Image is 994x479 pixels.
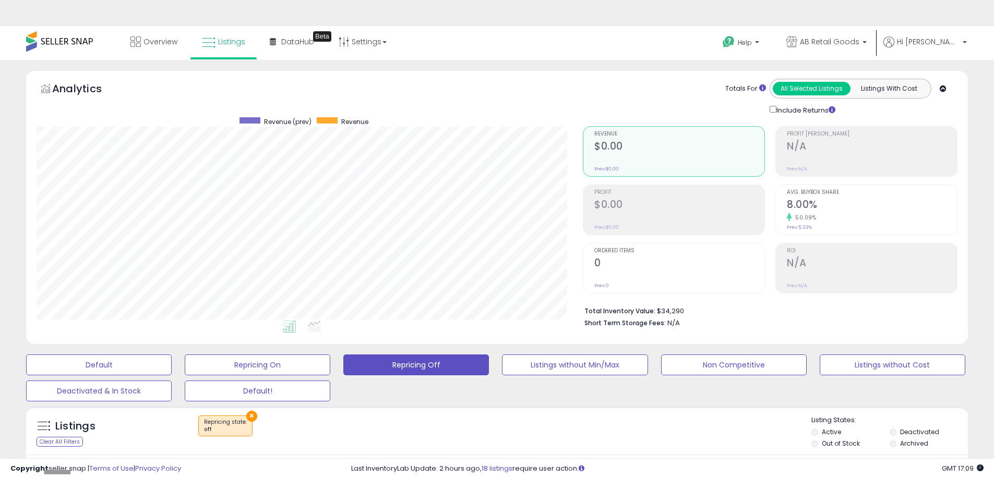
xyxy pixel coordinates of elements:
span: Profit [PERSON_NAME] [787,131,957,137]
span: Ordered Items [594,248,764,254]
small: Prev: 5.33% [787,224,812,230]
span: Hi [PERSON_NAME] [897,36,960,47]
span: Revenue [341,117,368,126]
h2: N/A [787,140,957,154]
h5: Listings [55,419,95,434]
small: Prev: N/A [787,283,807,289]
i: Get Help [722,35,735,48]
button: Default [26,354,172,375]
span: N/A [667,318,680,328]
a: 18 listings [482,463,512,473]
a: Hi [PERSON_NAME] [883,36,967,60]
label: Archived [900,439,928,448]
span: ROI [787,248,957,254]
div: seller snap | | [10,464,181,474]
label: Out of Stock [822,439,860,448]
button: × [246,411,257,422]
button: Listings without Min/Max [502,354,648,375]
div: Last InventoryLab Update: 2 hours ago, require user action. [351,464,984,474]
div: Totals For [725,84,766,94]
p: Listing States: [811,415,968,425]
span: Avg. Buybox Share [787,190,957,195]
small: Prev: $0.00 [594,166,619,172]
span: Revenue [594,131,764,137]
li: $34,290 [584,304,950,316]
b: Short Term Storage Fees: [584,318,666,327]
button: Repricing On [185,354,330,375]
h2: $0.00 [594,199,764,213]
span: AB Retail Goods [800,36,859,47]
button: Default! [185,380,330,401]
span: Profit [594,190,764,195]
label: Deactivated [900,427,939,436]
a: Listings [194,26,253,57]
small: Prev: $0.00 [594,224,619,230]
div: Tooltip anchor [313,31,331,42]
h2: $0.00 [594,140,764,154]
span: 2025-10-13 17:09 GMT [942,463,984,473]
span: Repricing state : [204,418,247,434]
small: Prev: N/A [787,166,807,172]
h2: 8.00% [787,199,957,213]
a: Help [714,28,770,60]
span: Help [738,38,752,47]
strong: Copyright [10,463,49,473]
span: Listings [218,36,245,47]
button: Deactivated & In Stock [26,380,172,401]
a: Overview [123,26,185,57]
span: DataHub [281,36,314,47]
button: Listings With Cost [850,82,928,95]
a: DataHub [262,26,322,57]
a: Settings [331,26,394,57]
h2: 0 [594,257,764,271]
div: Include Returns [762,104,848,116]
h2: N/A [787,257,957,271]
div: Clear All Filters [37,437,83,447]
small: Prev: 0 [594,283,609,289]
span: Revenue (prev) [264,117,312,126]
button: All Selected Listings [773,82,851,95]
small: 50.09% [792,214,816,222]
span: Overview [143,36,177,47]
button: Repricing Off [343,354,489,375]
h5: Analytics [52,81,122,99]
a: AB Retail Goods [779,26,875,60]
b: Total Inventory Value: [584,306,655,315]
div: off [204,426,247,433]
button: Listings without Cost [820,354,965,375]
button: Non Competitive [661,354,807,375]
label: Active [822,427,841,436]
